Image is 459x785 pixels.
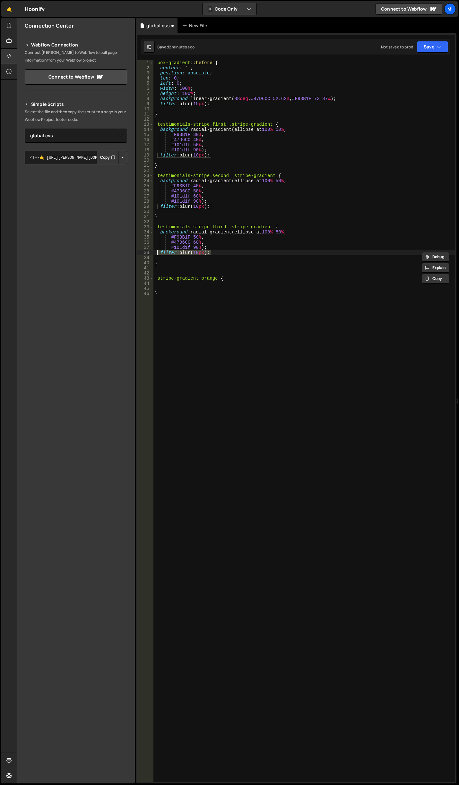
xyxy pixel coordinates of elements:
div: 17 [137,142,153,148]
div: 25 [137,183,153,189]
h2: Webflow Connection [25,41,127,49]
div: 2 minutes ago [169,44,195,50]
div: 41 [137,266,153,271]
h2: Simple Scripts [25,100,127,108]
p: Select the file and then copy the script to a page in your Webflow Project footer code. [25,108,127,123]
p: Connect [PERSON_NAME] to Webflow to pull page information from your Webflow project [25,49,127,64]
button: Save [417,41,448,53]
div: New File [183,22,210,29]
div: 44 [137,281,153,286]
div: 1 [137,60,153,65]
button: Code Only [203,3,256,15]
button: Copy [422,274,449,283]
a: Connect to Webflow [376,3,442,15]
button: Copy [97,151,118,164]
div: 6 [137,86,153,91]
div: 7 [137,91,153,96]
div: 23 [137,173,153,178]
div: 42 [137,271,153,276]
textarea: <!--🤙 [URL][PERSON_NAME][DOMAIN_NAME]> <script>document.addEventListener("DOMContentLoaded", func... [25,151,127,164]
div: 40 [137,260,153,266]
div: 16 [137,137,153,142]
div: 37 [137,245,153,250]
div: 14 [137,127,153,132]
div: 8 [137,96,153,101]
div: 43 [137,276,153,281]
iframe: YouTube video player [25,175,128,232]
div: 39 [137,255,153,260]
div: 21 [137,163,153,168]
div: 26 [137,189,153,194]
div: Button group with nested dropdown [97,151,127,164]
button: Debug [422,252,449,262]
div: 9 [137,101,153,106]
div: 46 [137,291,153,296]
div: Saved [157,44,195,50]
div: 20 [137,158,153,163]
div: 34 [137,230,153,235]
div: 18 [137,148,153,153]
div: global.css [146,22,170,29]
a: 🤙 [1,1,17,17]
div: 15 [137,132,153,137]
div: 36 [137,240,153,245]
div: 5 [137,81,153,86]
div: 30 [137,209,153,214]
div: 4 [137,76,153,81]
div: 22 [137,168,153,173]
div: 11 [137,112,153,117]
div: 27 [137,194,153,199]
div: 3 [137,71,153,76]
div: 31 [137,214,153,219]
a: Mi [444,3,456,15]
div: 24 [137,178,153,183]
iframe: YouTube video player [25,237,128,294]
div: 10 [137,106,153,112]
div: Hoonify [25,5,45,13]
div: 35 [137,235,153,240]
div: 29 [137,204,153,209]
div: 2 [137,65,153,71]
div: 32 [137,219,153,224]
h2: Connection Center [25,22,74,29]
div: 45 [137,286,153,291]
div: 12 [137,117,153,122]
div: 33 [137,224,153,230]
div: 13 [137,122,153,127]
div: Not saved to prod [381,44,413,50]
div: 28 [137,199,153,204]
div: 19 [137,153,153,158]
a: Connect to Webflow [25,69,127,85]
button: Explain [422,263,449,273]
div: 38 [137,250,153,255]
